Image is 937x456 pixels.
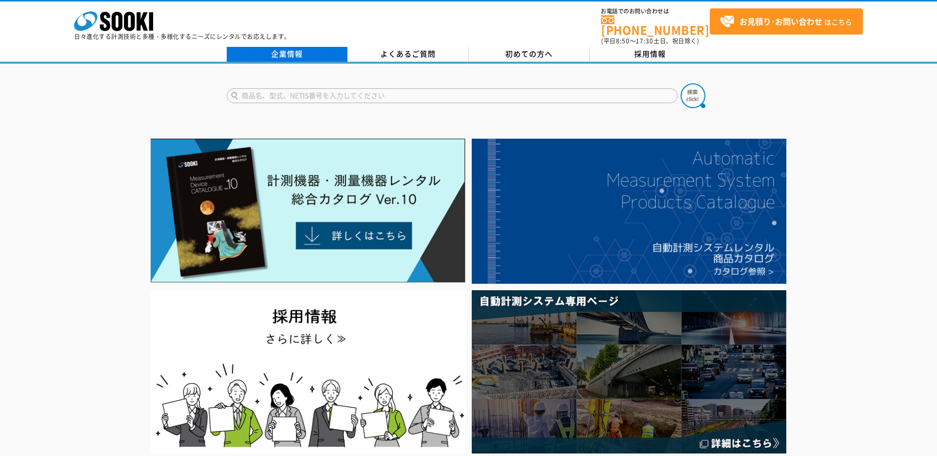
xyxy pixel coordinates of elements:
span: 初めての方へ [505,48,553,59]
a: [PHONE_NUMBER] [601,15,710,36]
strong: お見積り･お問い合わせ [739,15,822,27]
span: はこちら [720,14,852,29]
img: SOOKI recruit [151,290,465,454]
img: 自動計測システムカタログ [472,139,786,284]
a: 初めての方へ [469,47,590,62]
span: (平日 ～ 土日、祝日除く) [601,37,699,45]
span: 17:30 [636,37,653,45]
span: お電話でのお問い合わせは [601,8,710,14]
a: 企業情報 [227,47,348,62]
p: 日々進化する計測技術と多種・多様化するニーズにレンタルでお応えします。 [74,34,290,39]
input: 商品名、型式、NETIS番号を入力してください [227,88,678,103]
img: btn_search.png [681,83,705,108]
span: 8:50 [616,37,630,45]
a: 採用情報 [590,47,711,62]
a: よくあるご質問 [348,47,469,62]
img: Catalog Ver10 [151,139,465,283]
a: お見積り･お問い合わせはこちら [710,8,863,35]
img: 自動計測システム専用ページ [472,290,786,454]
